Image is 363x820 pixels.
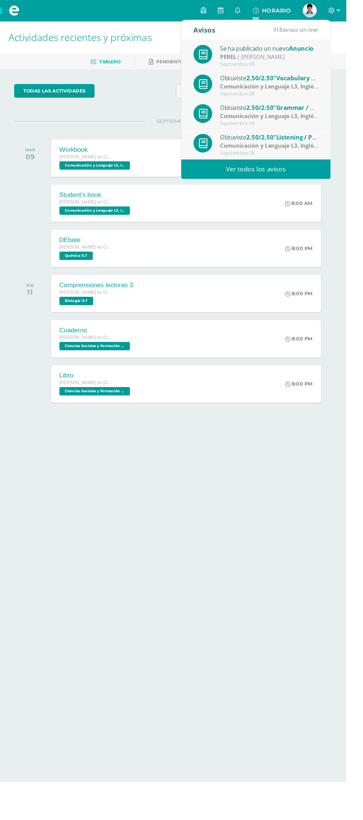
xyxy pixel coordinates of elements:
[286,27,334,35] span: avisos sin leer
[62,169,136,178] span: Comunicación y Lenguaje L3, Inglés 5 'Inglés Avanzado'
[258,140,287,148] span: 2.50/2.50
[62,201,138,208] div: Student's book
[62,209,118,215] span: [PERSON_NAME] en Ciencias y Letras
[27,297,36,302] div: JUE
[299,305,328,311] div: 8:00 PM
[153,124,211,130] span: SEPTIEMBRE
[231,126,334,132] div: Septiembre 08
[231,86,337,94] strong: Comunicación y Lenguaje L3, Inglés 5
[231,139,334,148] div: Obtuviste en
[62,406,136,415] span: Ciencias Sociales y Formación Ciudadana 5 '5.1'
[231,86,334,95] div: | PROCEDIMENTAL
[231,55,248,63] strong: PEREL
[190,167,347,188] a: Ver todos los avisos
[62,257,118,262] span: [PERSON_NAME] en Ciencias y Letras
[299,210,328,216] div: 8:00 AM
[62,153,138,161] div: Workbook
[164,62,227,67] span: Pendientes de entrega
[185,88,348,103] input: Busca una actividad próxima aquí...
[231,55,334,64] div: | [PERSON_NAME]
[62,295,140,303] div: Comprensiones lectoras 3
[258,77,287,86] span: 2.50/2.50
[15,88,99,102] a: todas las Actividades
[104,62,126,67] span: Tablero
[231,64,334,70] div: Septiembre 08
[62,304,118,309] span: [PERSON_NAME] en Ciencias y Letras
[62,343,138,350] div: Cuaderno
[258,108,287,117] span: 2.50/2.50
[62,399,118,404] span: [PERSON_NAME] en Ciencias y Letras
[62,162,118,167] span: [PERSON_NAME] en Ciencias y Letras
[9,32,159,46] span: Actividades recientes y próximas
[299,257,328,264] div: 8:00 PM
[299,399,328,406] div: 8:00 PM
[231,46,334,55] div: Se ha publicado un nuevo
[62,359,136,367] span: Ciencias Sociales y Formación Ciudadana 5 '5.1'
[203,21,226,41] div: Avisos
[26,160,37,169] div: 09
[231,108,334,117] div: Obtuviste en
[317,4,332,19] img: f016dac623c652bfe775126647038834.png
[95,59,126,71] a: Tablero
[62,352,118,357] span: [PERSON_NAME] en Ciencias y Letras
[231,157,334,164] div: Septiembre 08
[231,117,337,125] strong: Comunicación y Lenguaje L3, Inglés 5
[299,352,328,359] div: 8:00 PM
[286,27,296,35] span: 918
[62,216,136,225] span: Comunicación y Lenguaje L3, Inglés 5 'Inglés Avanzado'
[231,117,334,126] div: | PROCEDIMENTAL
[231,148,334,157] div: | PROCEDIMENTAL
[274,8,305,15] span: HORARIO
[231,95,334,101] div: Septiembre 08
[156,59,227,71] a: Pendientes de entrega
[231,148,337,157] strong: Comunicación y Lenguaje L3, Inglés 5
[231,77,334,86] div: Obtuviste en
[26,155,37,160] div: MAR
[62,311,98,320] span: Biología '5.1'
[62,390,138,398] div: Libro
[303,46,329,55] span: Anuncio
[62,248,118,256] div: DEbate
[62,264,97,273] span: Química '5.1'
[27,302,36,311] div: 11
